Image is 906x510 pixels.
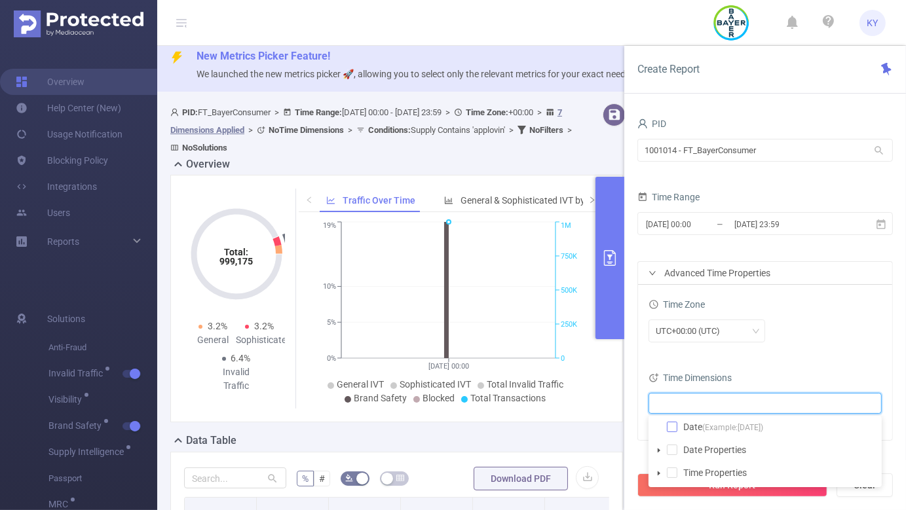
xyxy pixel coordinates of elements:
[656,447,662,454] i: icon: caret-down
[561,320,577,329] tspan: 250K
[683,422,763,432] span: Date
[505,125,518,135] span: >
[561,354,565,363] tspan: 0
[186,156,230,172] h2: Overview
[337,379,384,390] span: General IVT
[533,107,546,117] span: >
[319,473,325,484] span: #
[368,125,505,135] span: Supply Contains 'applovin'
[213,365,260,393] div: Invalid Traffic
[170,108,182,117] i: icon: user
[649,299,705,310] span: Time Zone
[529,125,563,135] b: No Filters
[170,51,183,64] i: icon: thunderbolt
[354,393,407,403] span: Brand Safety
[645,215,751,233] input: Start date
[326,196,335,205] i: icon: line-chart
[702,423,763,432] span: (Example: [DATE] )
[396,474,404,482] i: icon: table
[47,306,85,332] span: Solutions
[269,125,344,135] b: No Time Dimensions
[48,421,106,430] span: Brand Safety
[637,118,666,129] span: PID
[638,262,892,284] div: icon: rightAdvanced Time Properties
[16,147,108,173] a: Blocking Policy
[170,107,576,153] span: FT_BayerConsumer [DATE] 00:00 - [DATE] 23:59 +00:00
[48,500,73,509] span: MRC
[656,320,729,342] div: UTC+00:00 (UTC)
[48,447,128,456] span: Supply Intelligence
[219,256,253,266] tspan: 999,175
[649,269,656,277] i: icon: right
[649,373,732,383] span: Time Dimensions
[656,470,662,477] i: icon: caret-down
[345,474,353,482] i: icon: bg-colors
[561,222,571,230] tspan: 1M
[16,95,121,121] a: Help Center (New)
[197,69,757,79] span: We launched the new metrics picker 🚀, allowing you to select only the relevant metrics for your e...
[48,465,157,492] span: Passport
[683,467,747,478] span: Time Properties
[466,107,508,117] b: Time Zone:
[208,321,227,331] span: 3.2%
[48,335,157,361] span: Anti-Fraud
[224,247,248,257] tspan: Total:
[637,473,827,497] button: Run Report
[327,318,336,327] tspan: 5%
[637,192,700,202] span: Time Range
[302,473,309,484] span: %
[189,333,236,347] div: General
[368,125,411,135] b: Conditions :
[867,10,878,36] span: KY
[14,10,143,37] img: Protected Media
[186,433,236,448] h2: Data Table
[184,467,286,488] input: Search...
[444,196,453,205] i: icon: bar-chart
[48,395,86,404] span: Visibility
[271,107,283,117] span: >
[733,215,839,233] input: End date
[637,63,700,75] span: Create Report
[16,173,97,200] a: Integrations
[323,283,336,291] tspan: 10%
[423,393,455,403] span: Blocked
[48,369,107,378] span: Invalid Traffic
[295,107,342,117] b: Time Range:
[197,50,330,62] span: New Metrics Picker Feature!
[231,353,251,363] span: 6.4%
[343,195,415,206] span: Traffic Over Time
[442,107,454,117] span: >
[323,222,336,230] tspan: 19%
[16,121,123,147] a: Usage Notification
[16,69,85,95] a: Overview
[652,395,654,411] input: filter select
[428,362,469,371] tspan: [DATE] 00:00
[254,321,274,331] span: 3.2%
[244,125,257,135] span: >
[474,467,568,490] button: Download PDF
[16,200,70,226] a: Users
[236,333,284,347] div: Sophisticated
[680,441,878,459] span: Date Properties
[588,196,596,204] i: icon: right
[563,125,576,135] span: >
[470,393,546,403] span: Total Transactions
[680,464,878,482] span: Time Properties
[47,236,79,247] span: Reports
[47,228,79,255] a: Reports
[182,143,227,153] b: No Solutions
[561,252,577,261] tspan: 750K
[683,445,746,455] span: Date Properties
[182,107,198,117] b: PID:
[327,354,336,363] tspan: 0%
[305,196,313,204] i: icon: left
[487,379,563,390] span: Total Invalid Traffic
[400,379,471,390] span: Sophisticated IVT
[461,195,624,206] span: General & Sophisticated IVT by Category
[561,286,577,295] tspan: 500K
[752,327,760,337] i: icon: down
[637,118,648,129] i: icon: user
[344,125,356,135] span: >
